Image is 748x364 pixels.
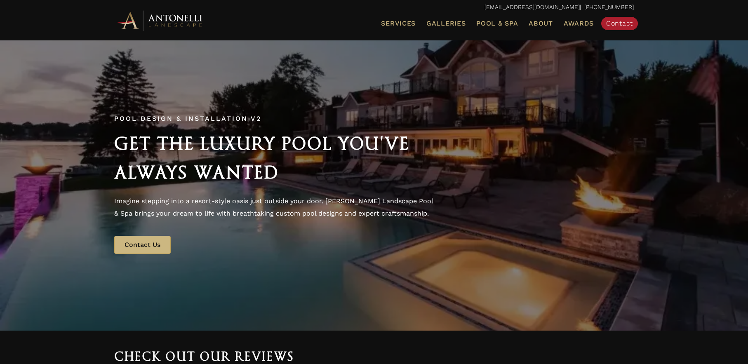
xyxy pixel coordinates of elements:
span: Contact [606,19,633,27]
img: Antonelli Horizontal Logo [114,9,205,32]
span: Pool Design & Installation v2 [114,115,261,122]
span: About [529,20,553,27]
span: Pool & Spa [476,19,518,27]
span: Check out our reviews [114,350,294,364]
span: Get the Luxury Pool You've Always Wanted [114,133,409,183]
a: Contact Us [114,236,171,254]
span: Galleries [426,19,466,27]
p: | [PHONE_NUMBER] [114,2,634,13]
a: About [525,18,556,29]
span: Contact Us [125,241,160,249]
span: Imagine stepping into a resort-style oasis just outside your door. [PERSON_NAME] Landscape Pool &... [114,197,433,217]
a: Awards [560,18,597,29]
a: Galleries [423,18,469,29]
span: Awards [564,19,594,27]
a: Contact [601,17,638,30]
a: Services [378,18,419,29]
a: [EMAIL_ADDRESS][DOMAIN_NAME] [485,4,580,10]
a: Pool & Spa [473,18,521,29]
span: Services [381,20,416,27]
